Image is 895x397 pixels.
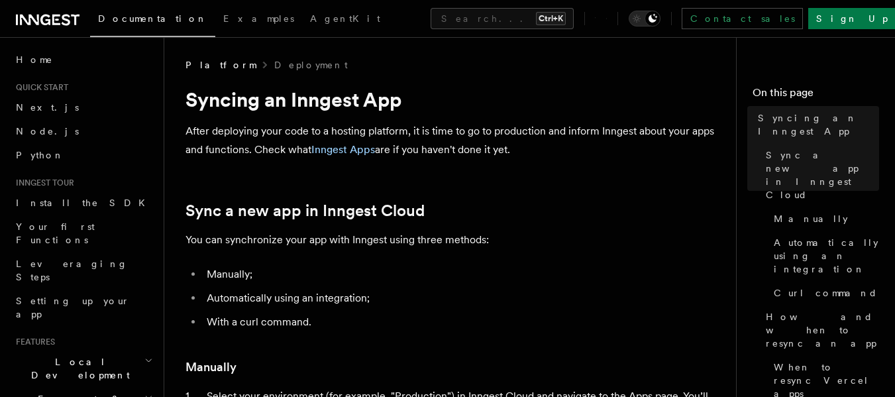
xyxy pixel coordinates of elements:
[768,281,879,305] a: Curl command
[11,355,144,382] span: Local Development
[302,4,388,36] a: AgentKit
[11,95,156,119] a: Next.js
[11,289,156,326] a: Setting up your app
[11,215,156,252] a: Your first Functions
[310,13,380,24] span: AgentKit
[753,85,879,106] h4: On this page
[11,119,156,143] a: Node.js
[16,258,128,282] span: Leveraging Steps
[185,87,715,111] h1: Syncing an Inngest App
[768,207,879,231] a: Manually
[203,289,715,308] li: Automatically using an integration;
[16,150,64,160] span: Python
[223,13,294,24] span: Examples
[16,102,79,113] span: Next.js
[774,212,848,225] span: Manually
[11,82,68,93] span: Quick start
[274,58,348,72] a: Deployment
[11,143,156,167] a: Python
[16,53,53,66] span: Home
[11,48,156,72] a: Home
[311,143,375,156] a: Inngest Apps
[431,8,574,29] button: Search...Ctrl+K
[768,231,879,281] a: Automatically using an integration
[16,198,153,208] span: Install the SDK
[774,236,879,276] span: Automatically using an integration
[11,337,55,347] span: Features
[215,4,302,36] a: Examples
[761,305,879,355] a: How and when to resync an app
[16,221,95,245] span: Your first Functions
[11,350,156,387] button: Local Development
[753,106,879,143] a: Syncing an Inngest App
[11,191,156,215] a: Install the SDK
[16,126,79,137] span: Node.js
[766,310,879,350] span: How and when to resync an app
[758,111,879,138] span: Syncing an Inngest App
[185,58,256,72] span: Platform
[185,201,425,220] a: Sync a new app in Inngest Cloud
[11,178,74,188] span: Inngest tour
[185,231,715,249] p: You can synchronize your app with Inngest using three methods:
[11,252,156,289] a: Leveraging Steps
[90,4,215,37] a: Documentation
[16,296,130,319] span: Setting up your app
[761,143,879,207] a: Sync a new app in Inngest Cloud
[682,8,803,29] a: Contact sales
[774,286,878,300] span: Curl command
[203,313,715,331] li: With a curl command.
[766,148,879,201] span: Sync a new app in Inngest Cloud
[536,12,566,25] kbd: Ctrl+K
[629,11,660,27] button: Toggle dark mode
[185,122,715,159] p: After deploying your code to a hosting platform, it is time to go to production and inform Innges...
[98,13,207,24] span: Documentation
[203,265,715,284] li: Manually;
[185,358,237,376] a: Manually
